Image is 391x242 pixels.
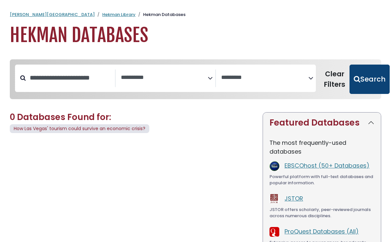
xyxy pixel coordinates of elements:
a: ProQuest Databases (All) [285,227,359,235]
a: EBSCOhost (50+ Databases) [285,161,369,170]
button: Featured Databases [263,113,381,133]
input: Search database by title or keyword [26,72,115,83]
textarea: Search [121,74,208,81]
div: Powerful platform with full-text databases and popular information. [269,174,374,186]
button: Clear Filters [320,65,350,94]
span: 0 Databases Found for: [10,111,111,123]
span: How Las Vegas' tourism could survive an economic crisis? [14,125,145,132]
div: JSTOR offers scholarly, peer-reviewed journals across numerous disciplines. [269,206,374,219]
textarea: Search [221,74,308,81]
nav: Search filters [10,59,381,99]
a: JSTOR [285,194,303,203]
nav: breadcrumb [10,11,381,18]
a: Hekman Library [102,11,136,18]
li: Hekman Databases [136,11,186,18]
button: Submit for Search Results [350,65,390,94]
p: The most frequently-used databases [269,138,374,156]
a: [PERSON_NAME][GEOGRAPHIC_DATA] [10,11,95,18]
h1: Hekman Databases [10,24,381,46]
